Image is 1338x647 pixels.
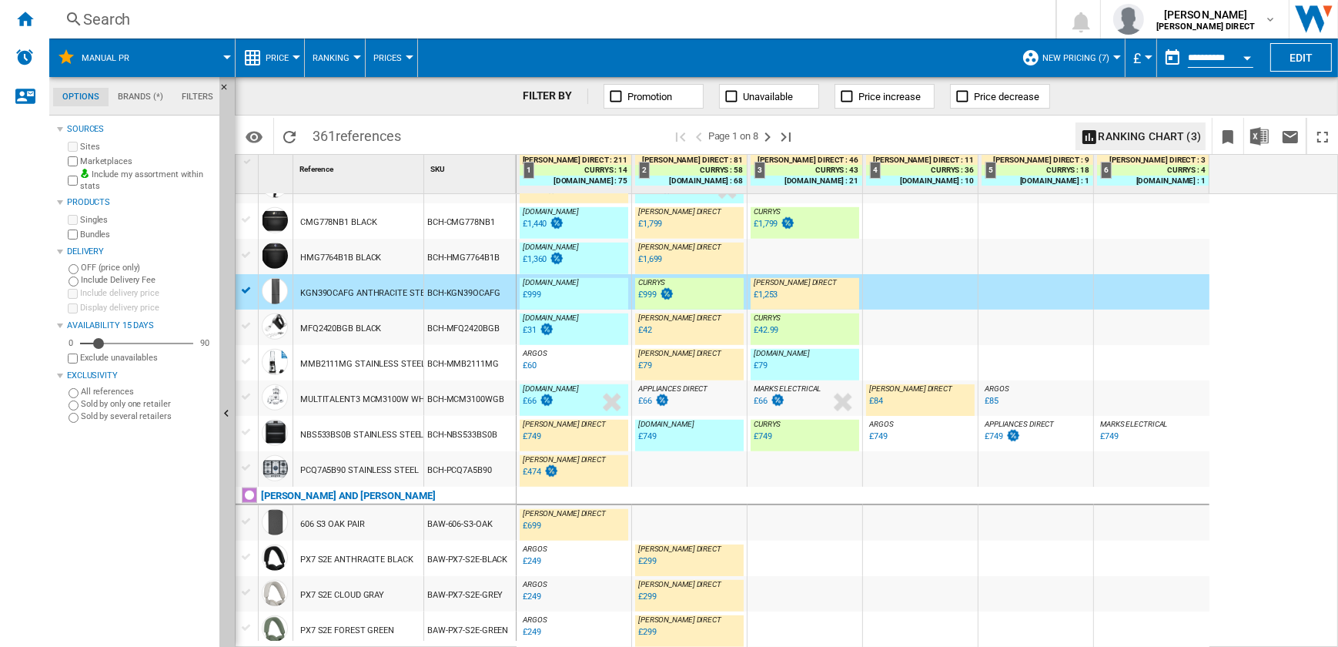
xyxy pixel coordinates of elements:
img: alerts-logo.svg [15,48,34,66]
img: promotionV3.png [780,216,795,230]
md-tab-item: Filters [172,88,222,106]
div: [DOMAIN_NAME] : 75 [520,176,631,186]
div: £999 [638,290,657,300]
button: Options [239,122,269,150]
label: Include Delivery Fee [81,274,213,286]
div: [DOMAIN_NAME] £999 [520,278,628,313]
div: Last updated : Monday, 11 August 2025 06:38 [520,323,554,338]
img: promotionV3.png [549,252,564,265]
div: ARGOS £749 [866,420,975,455]
input: Include Delivery Fee [69,277,79,287]
span: New Pricing (7) [1042,53,1109,63]
span: Price increase [858,91,921,102]
button: Prices [373,39,410,77]
input: Display delivery price [68,354,78,364]
div: [PERSON_NAME] DIRECT : 211 [520,155,631,165]
div: [PERSON_NAME] DIRECT £299 [635,545,744,580]
div: PCQ7A5B90 STAINLESS STEEL [300,453,419,488]
button: £ [1133,39,1149,77]
div: MARKS ELECTRICAL £749 [1097,420,1206,455]
div: BCH-MFQ2420BGB [424,310,516,345]
span: [PERSON_NAME] DIRECT [638,615,721,624]
div: £42 [638,325,652,335]
div: FILTER BY [523,89,588,104]
button: Next page [758,118,777,154]
div: [DOMAIN_NAME] £749 [635,420,744,455]
div: [PERSON_NAME] DIRECT : 81 [635,155,747,165]
span: CURRYS [754,313,781,322]
div: CURRYS : 43 [751,165,862,176]
img: promotionV3.png [549,216,564,230]
div: Last updated : Monday, 11 August 2025 00:18 [636,394,670,409]
span: [PERSON_NAME] DIRECT [869,384,952,393]
button: Download in Excel [1244,118,1275,154]
div: £79 [754,360,768,370]
div: KGN39OCAFG ANTHRACITE STEEL [300,276,433,311]
div: ARGOS £60 [520,349,628,384]
div: £66 [754,396,768,406]
label: Sites [80,141,213,153]
div: Last updated : Monday, 11 August 2025 06:23 [520,394,554,409]
div: [PERSON_NAME] DIRECT £84 [866,384,975,420]
div: CURRYS : 4 [1097,165,1209,176]
div: 6 [PERSON_NAME] DIRECT : 3 CURRYS : 4 [DOMAIN_NAME] : 1 [1097,155,1209,193]
label: Sold by several retailers [81,411,213,422]
span: [DOMAIN_NAME] [523,384,579,393]
div: [DOMAIN_NAME] : 10 [866,176,978,186]
div: 1 [523,162,534,179]
span: 361 [305,118,409,150]
div: £1,360 [523,254,547,264]
div: CURRYS £749 [751,420,859,455]
div: Price [243,39,296,77]
input: All references [69,388,79,398]
button: Ranking [313,39,357,77]
div: [PERSON_NAME] DIRECT £42 [635,313,744,349]
div: £31 [523,325,537,335]
div: [PERSON_NAME] DIRECT £749 [520,420,628,455]
div: CMG778NB1 BLACK [300,205,377,240]
div: 2 [639,162,650,179]
div: £749 [869,431,888,441]
img: promotionV3.png [654,394,670,407]
div: ARGOS £249 [520,580,628,615]
div: £749 [985,431,1003,441]
div: MFQ2420BGB BLACK [300,311,381,347]
div: £42.99 [754,325,778,335]
div: £66 [523,396,537,406]
div: SKU Sort None [427,155,516,179]
img: promotionV3.png [539,394,554,407]
div: Sort None [296,155,423,179]
div: Last updated : Monday, 11 August 2025 10:02 [751,287,778,303]
span: [PERSON_NAME] DIRECT [638,580,721,588]
div: [PERSON_NAME] DIRECT £299 [635,580,744,615]
span: ARGOS [869,420,894,428]
div: Last updated : Monday, 11 August 2025 06:48 [636,358,652,374]
label: Singles [80,214,213,226]
input: Bundles [68,230,78,240]
div: Last updated : Monday, 11 August 2025 06:47 [520,518,541,534]
button: Promotion [604,84,704,109]
div: CURRYS £1,799 [751,207,859,243]
div: Last updated : Monday, 11 August 2025 06:47 [636,589,657,605]
div: BAW-PX7-S2E-GREY [424,576,516,612]
span: [PERSON_NAME] DIRECT [638,243,721,251]
div: £249 [523,627,541,637]
div: 3 [PERSON_NAME] DIRECT : 46 CURRYS : 43 [DOMAIN_NAME] : 21 [751,155,862,193]
div: 5 [985,162,996,179]
div: £749 [754,431,772,441]
div: CURRYS £999 [635,278,744,313]
span: Prices [373,53,402,63]
div: Last updated : Monday, 11 August 2025 10:02 [520,429,541,444]
div: Last updated : Monday, 11 August 2025 04:24 [520,589,541,605]
div: Last updated : Monday, 11 August 2025 05:42 [751,394,785,409]
div: Products [67,196,213,209]
button: Reload [274,118,305,154]
div: £85 [985,396,998,406]
div: ARGOS £249 [520,545,628,580]
div: £66 [638,396,652,406]
input: Sold by only one retailer [69,401,79,411]
label: Include my assortment within stats [80,169,213,193]
div: [PERSON_NAME] DIRECT £1,799 [635,207,744,243]
button: >Previous page [690,118,708,154]
div: 4 [870,162,881,179]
